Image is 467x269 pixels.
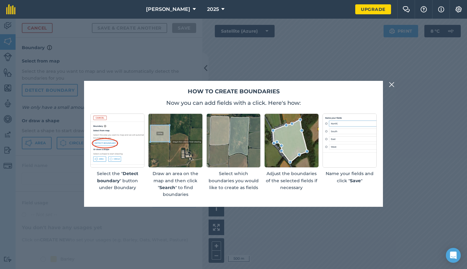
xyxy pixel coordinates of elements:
h2: How to create boundaries [90,87,377,96]
img: Screenshot of selected fields [206,114,261,168]
span: [PERSON_NAME] [146,6,190,13]
strong: Save [350,178,361,183]
p: Select which boundaries you would like to create as fields [206,170,261,191]
img: A cog icon [455,6,462,12]
strong: Detect boundary [97,171,138,183]
p: Now you can add fields with a click. Here's how: [90,99,377,107]
img: placeholder [323,114,377,168]
p: Draw an area on the map and then click " " to find boundaries [148,170,202,198]
img: fieldmargin Logo [6,4,16,14]
img: A question mark icon [420,6,427,12]
span: 2025 [207,6,219,13]
img: Screenshot of an rectangular area drawn on a map [148,114,202,168]
img: Screenshot of an editable boundary [264,114,318,168]
strong: Search [159,185,175,190]
img: svg+xml;base64,PHN2ZyB4bWxucz0iaHR0cDovL3d3dy53My5vcmcvMjAwMC9zdmciIHdpZHRoPSIyMiIgaGVpZ2h0PSIzMC... [389,81,394,88]
a: Upgrade [355,4,391,14]
p: Name your fields and click " " [323,170,377,184]
img: svg+xml;base64,PHN2ZyB4bWxucz0iaHR0cDovL3d3dy53My5vcmcvMjAwMC9zdmciIHdpZHRoPSIxNyIgaGVpZ2h0PSIxNy... [438,6,444,13]
p: Adjust the boundaries of the selected fields if necessary [264,170,318,191]
div: Open Intercom Messenger [446,248,461,263]
p: Select the " " button under Boundary [90,170,144,191]
img: Screenshot of detect boundary button [90,114,144,168]
img: Two speech bubbles overlapping with the left bubble in the forefront [403,6,410,12]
